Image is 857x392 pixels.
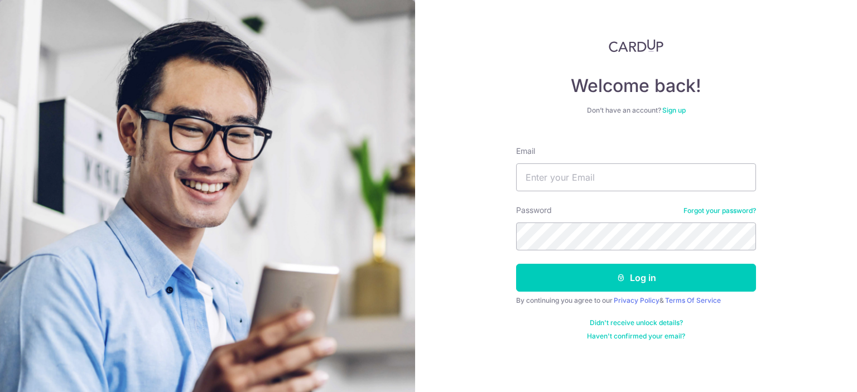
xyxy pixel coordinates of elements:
[665,296,721,304] a: Terms Of Service
[609,39,663,52] img: CardUp Logo
[516,163,756,191] input: Enter your Email
[516,205,552,216] label: Password
[662,106,686,114] a: Sign up
[590,318,683,327] a: Didn't receive unlock details?
[587,332,685,341] a: Haven't confirmed your email?
[516,75,756,97] h4: Welcome back!
[683,206,756,215] a: Forgot your password?
[516,264,756,292] button: Log in
[516,296,756,305] div: By continuing you agree to our &
[516,146,535,157] label: Email
[516,106,756,115] div: Don’t have an account?
[614,296,659,304] a: Privacy Policy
